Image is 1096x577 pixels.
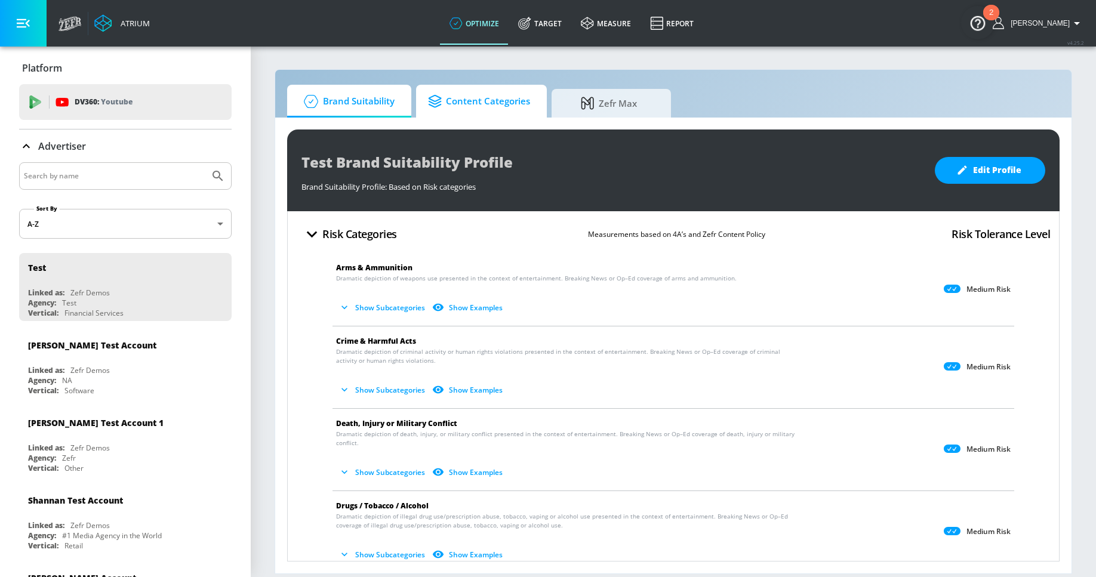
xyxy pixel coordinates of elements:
[70,443,110,453] div: Zefr Demos
[440,2,509,45] a: optimize
[336,298,430,317] button: Show Subcategories
[62,453,76,463] div: Zefr
[28,308,59,318] div: Vertical:
[94,14,150,32] a: Atrium
[19,408,232,476] div: [PERSON_NAME] Test Account 1Linked as:Zefr DemosAgency:ZefrVertical:Other
[993,16,1084,30] button: [PERSON_NAME]
[70,288,110,298] div: Zefr Demos
[28,541,59,551] div: Vertical:
[509,2,571,45] a: Target
[1006,19,1070,27] span: login as: brianna.trafton@zefr.com
[22,61,62,75] p: Platform
[935,157,1045,184] button: Edit Profile
[336,512,795,530] span: Dramatic depiction of illegal drug use/prescription abuse, tobacco, vaping or alcohol use present...
[62,375,72,385] div: NA
[19,253,232,321] div: TestLinked as:Zefr DemosAgency:TestVertical:Financial Services
[959,163,1021,178] span: Edit Profile
[299,87,395,116] span: Brand Suitability
[28,530,56,541] div: Agency:
[75,95,133,109] p: DV360:
[24,168,205,184] input: Search by name
[28,520,64,530] div: Linked as:
[62,530,162,541] div: #1 Media Agency in the World
[301,175,923,192] div: Brand Suitability Profile: Based on Risk categories
[70,365,110,375] div: Zefr Demos
[336,501,429,511] span: Drugs / Tobacco / Alcohol
[641,2,703,45] a: Report
[62,298,76,308] div: Test
[64,541,83,551] div: Retail
[336,462,430,482] button: Show Subcategories
[1067,39,1084,46] span: v 4.25.2
[19,129,232,163] div: Advertiser
[28,495,123,506] div: Shannan Test Account
[336,336,416,346] span: Crime & Harmful Acts
[336,347,795,365] span: Dramatic depiction of criminal activity or human rights violations presented in the context of en...
[28,340,156,351] div: [PERSON_NAME] Test Account
[64,463,84,473] div: Other
[19,331,232,399] div: [PERSON_NAME] Test AccountLinked as:Zefr DemosAgency:NAVertical:Software
[571,2,641,45] a: measure
[428,87,530,116] span: Content Categories
[588,228,765,240] p: Measurements based on 4A’s and Zefr Content Policy
[28,298,56,308] div: Agency:
[28,443,64,453] div: Linked as:
[336,263,412,273] span: Arms & Ammunition
[430,380,507,400] button: Show Examples
[952,226,1050,242] h4: Risk Tolerance Level
[336,418,457,428] span: Death, Injury or Military Conflict
[966,285,1011,294] p: Medium Risk
[336,274,737,283] span: Dramatic depiction of weapons use presented in the context of entertainment. Breaking News or Op–...
[989,13,993,28] div: 2
[430,298,507,317] button: Show Examples
[28,365,64,375] div: Linked as:
[28,375,56,385] div: Agency:
[19,84,232,120] div: DV360: Youtube
[564,89,654,118] span: Zefr Max
[19,51,232,85] div: Platform
[64,385,94,396] div: Software
[28,453,56,463] div: Agency:
[430,462,507,482] button: Show Examples
[28,385,59,396] div: Vertical:
[336,430,795,448] span: Dramatic depiction of death, injury, or military conflict presented in the context of entertainme...
[28,288,64,298] div: Linked as:
[966,527,1011,536] p: Medium Risk
[966,362,1011,372] p: Medium Risk
[70,520,110,530] div: Zefr Demos
[28,463,59,473] div: Vertical:
[34,205,60,212] label: Sort By
[19,486,232,554] div: Shannan Test AccountLinked as:Zefr DemosAgency:#1 Media Agency in the WorldVertical:Retail
[101,95,133,108] p: Youtube
[430,545,507,564] button: Show Examples
[19,209,232,239] div: A-Z
[297,220,402,248] button: Risk Categories
[28,417,164,428] div: [PERSON_NAME] Test Account 1
[961,6,995,39] button: Open Resource Center, 2 new notifications
[336,380,430,400] button: Show Subcategories
[38,140,86,153] p: Advertiser
[64,308,124,318] div: Financial Services
[116,18,150,29] div: Atrium
[336,545,430,564] button: Show Subcategories
[322,226,397,242] h4: Risk Categories
[28,262,46,273] div: Test
[966,445,1011,454] p: Medium Risk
